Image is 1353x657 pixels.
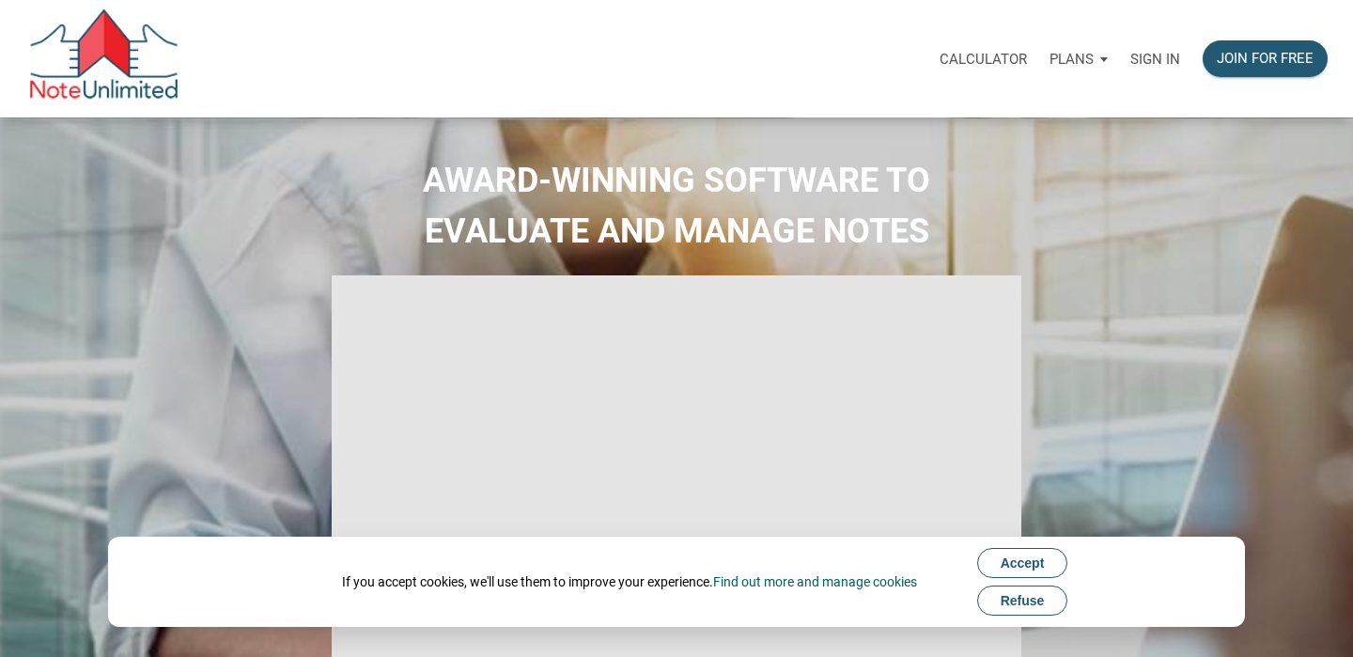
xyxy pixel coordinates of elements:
button: Accept [977,548,1068,578]
button: Join for free [1203,40,1328,77]
p: Sign in [1130,51,1180,68]
p: Calculator [940,51,1027,68]
div: Join for free [1217,48,1314,70]
span: Accept [1001,555,1045,571]
span: Refuse [1001,593,1045,608]
p: Plans [1050,51,1094,68]
a: Calculator [928,29,1038,88]
h2: AWARD-WINNING SOFTWARE TO EVALUATE AND MANAGE NOTES [14,155,1339,257]
a: Plans [1038,29,1119,88]
button: Plans [1038,31,1119,87]
div: If you accept cookies, we'll use them to improve your experience. [342,572,917,591]
a: Sign in [1119,29,1191,88]
button: Refuse [977,586,1068,616]
a: Find out more and manage cookies [713,574,917,589]
a: Join for free [1191,29,1339,88]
